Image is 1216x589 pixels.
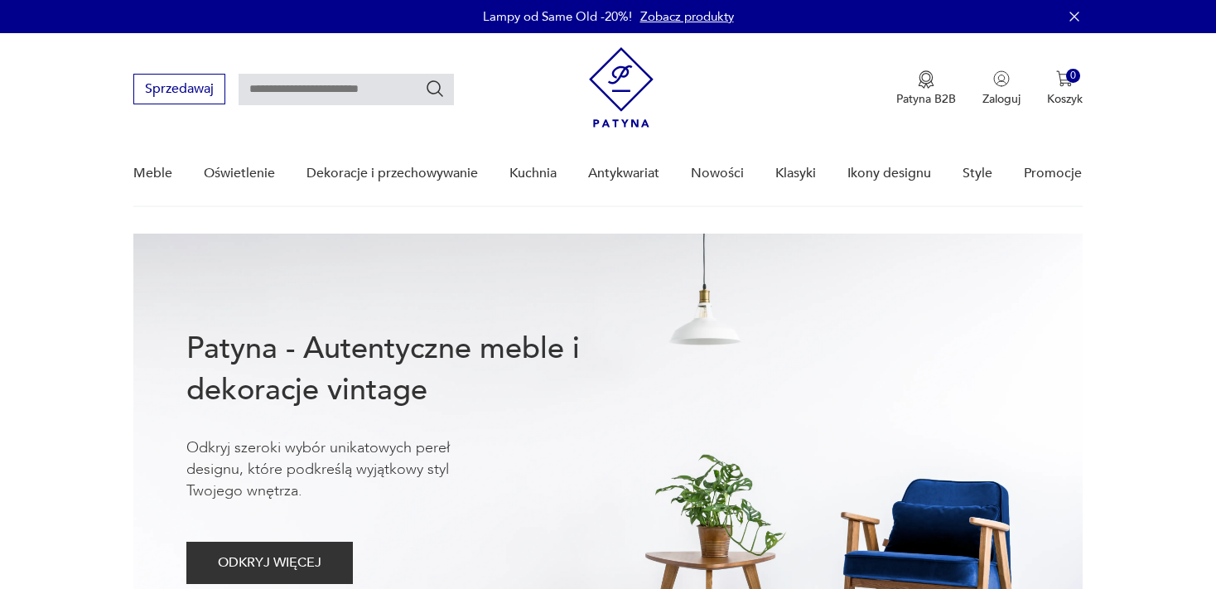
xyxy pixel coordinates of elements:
[425,79,445,99] button: Szukaj
[896,91,956,107] p: Patyna B2B
[691,142,744,205] a: Nowości
[896,70,956,107] button: Patyna B2B
[186,558,353,570] a: ODKRYJ WIĘCEJ
[186,437,501,502] p: Odkryj szeroki wybór unikatowych pereł designu, które podkreślą wyjątkowy styl Twojego wnętrza.
[186,328,634,411] h1: Patyna - Autentyczne meble i dekoracje vintage
[306,142,478,205] a: Dekoracje i przechowywanie
[640,8,734,25] a: Zobacz produkty
[993,70,1010,87] img: Ikonka użytkownika
[133,84,225,96] a: Sprzedawaj
[133,142,172,205] a: Meble
[204,142,275,205] a: Oświetlenie
[589,47,654,128] img: Patyna - sklep z meblami i dekoracjami vintage
[982,70,1021,107] button: Zaloguj
[982,91,1021,107] p: Zaloguj
[775,142,816,205] a: Klasyki
[483,8,632,25] p: Lampy od Same Old -20%!
[133,74,225,104] button: Sprzedawaj
[1066,69,1080,83] div: 0
[963,142,992,205] a: Style
[588,142,659,205] a: Antykwariat
[186,542,353,584] button: ODKRYJ WIĘCEJ
[509,142,557,205] a: Kuchnia
[1047,70,1083,107] button: 0Koszyk
[847,142,931,205] a: Ikony designu
[1056,70,1073,87] img: Ikona koszyka
[918,70,934,89] img: Ikona medalu
[1047,91,1083,107] p: Koszyk
[1024,142,1082,205] a: Promocje
[896,70,956,107] a: Ikona medaluPatyna B2B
